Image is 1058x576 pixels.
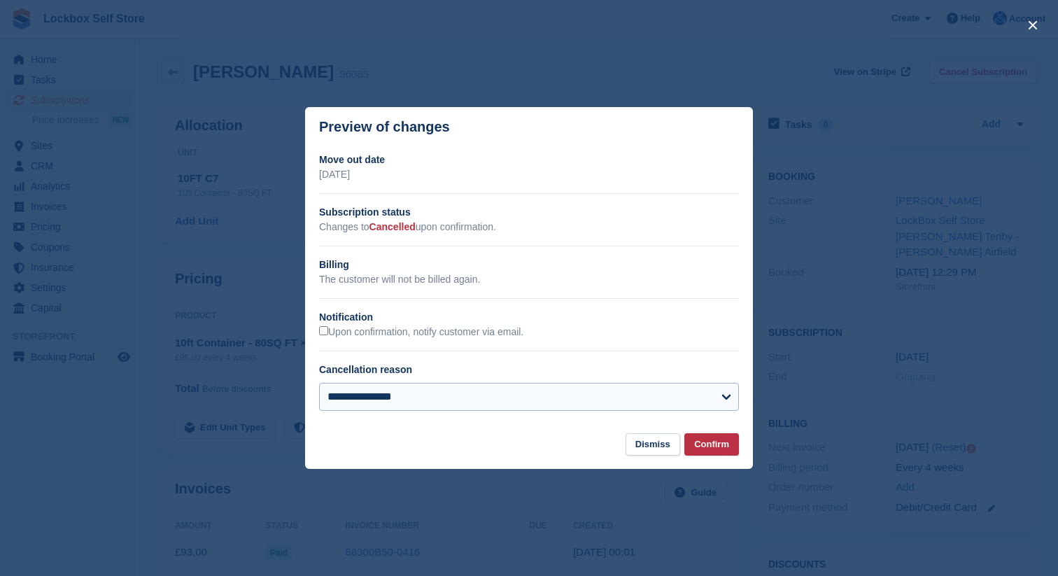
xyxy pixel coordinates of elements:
button: Confirm [684,433,739,456]
p: Preview of changes [319,119,450,135]
p: The customer will not be billed again. [319,272,739,287]
h2: Notification [319,310,739,325]
button: Dismiss [626,433,680,456]
label: Cancellation reason [319,364,412,375]
label: Upon confirmation, notify customer via email. [319,326,523,339]
h2: Subscription status [319,205,739,220]
h2: Move out date [319,153,739,167]
span: Cancelled [369,221,416,232]
input: Upon confirmation, notify customer via email. [319,326,328,335]
p: Changes to upon confirmation. [319,220,739,234]
h2: Billing [319,258,739,272]
p: [DATE] [319,167,739,182]
button: close [1022,14,1044,36]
